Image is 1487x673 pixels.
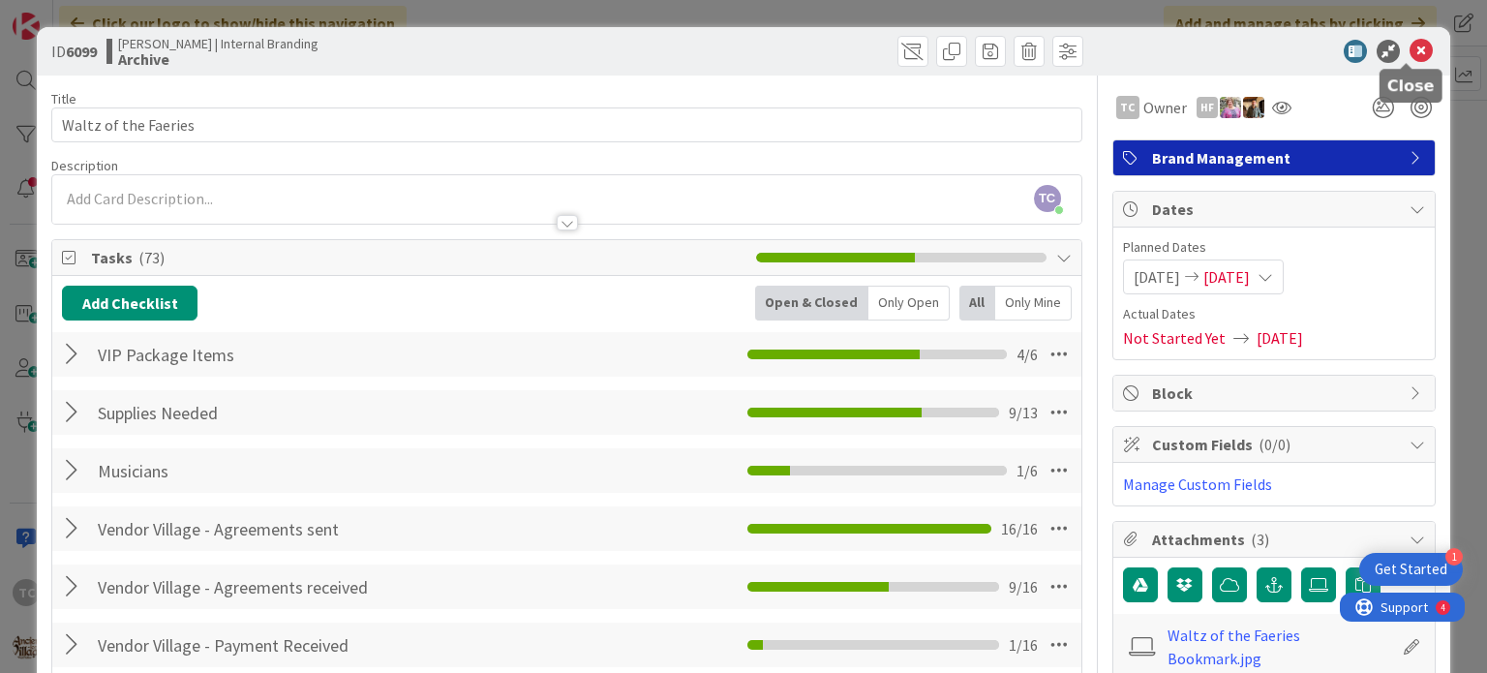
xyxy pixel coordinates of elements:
[118,51,319,67] b: Archive
[1123,474,1272,494] a: Manage Custom Fields
[1203,265,1250,289] span: [DATE]
[101,8,106,23] div: 4
[1116,96,1139,119] div: TC
[51,107,1081,142] input: type card name here...
[1387,76,1435,95] h5: Close
[1034,185,1061,212] span: TC
[91,569,527,604] input: Add Checklist...
[1123,326,1226,350] span: Not Started Yet
[1123,237,1425,258] span: Planned Dates
[1359,553,1463,586] div: Open Get Started checklist, remaining modules: 1
[1009,633,1038,657] span: 1 / 16
[1243,97,1264,118] img: MS
[91,337,527,372] input: Add Checklist...
[1168,624,1392,670] a: Waltz of the Faeries Bookmark.jpg
[1009,575,1038,598] span: 9 / 16
[1251,530,1269,549] span: ( 3 )
[1257,326,1303,350] span: [DATE]
[1009,401,1038,424] span: 9 / 13
[51,157,118,174] span: Description
[91,453,527,488] input: Add Checklist...
[1001,517,1038,540] span: 16 / 16
[1152,198,1400,221] span: Dates
[51,40,97,63] span: ID
[1143,96,1187,119] span: Owner
[1152,382,1400,405] span: Block
[91,246,745,269] span: Tasks
[41,3,88,26] span: Support
[1445,548,1463,566] div: 1
[91,511,527,546] input: Add Checklist...
[868,286,950,321] div: Only Open
[91,395,527,430] input: Add Checklist...
[1152,528,1400,551] span: Attachments
[118,36,319,51] span: [PERSON_NAME] | Internal Branding
[1017,459,1038,482] span: 1 / 6
[1152,146,1400,169] span: Brand Management
[959,286,995,321] div: All
[62,286,197,321] button: Add Checklist
[1123,304,1425,324] span: Actual Dates
[1197,97,1218,118] div: HF
[91,627,527,662] input: Add Checklist...
[1134,265,1180,289] span: [DATE]
[66,42,97,61] b: 6099
[138,248,165,267] span: ( 73 )
[1259,435,1290,454] span: ( 0/0 )
[995,286,1072,321] div: Only Mine
[1017,343,1038,366] span: 4 / 6
[51,90,76,107] label: Title
[1152,433,1400,456] span: Custom Fields
[1220,97,1241,118] img: OM
[755,286,868,321] div: Open & Closed
[1375,560,1447,579] div: Get Started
